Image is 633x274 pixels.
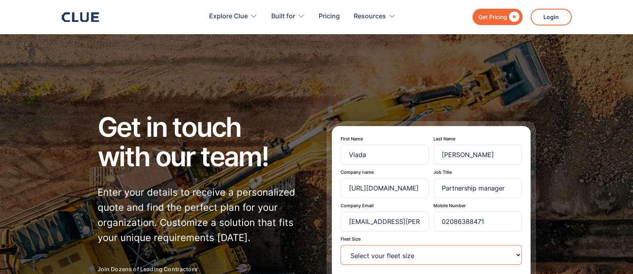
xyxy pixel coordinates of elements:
[98,185,307,245] p: Enter your details to receive a personalized quote and find the perfect plan for your organizatio...
[341,178,429,198] input: US Contractor Inc.
[271,4,305,29] div: Built for
[341,145,429,165] input: Ben
[433,212,522,231] input: (123)-456-7890
[433,136,522,142] label: Last Name
[271,4,295,29] div: Built for
[472,9,523,25] a: Get Pricing
[341,212,429,231] input: benholt@usa.com
[98,112,307,171] h1: Get in touch with our team!
[433,178,522,198] input: CEO
[354,4,396,29] div: Resources
[478,12,507,22] div: Get Pricing
[341,236,522,242] label: Fleet Size
[433,169,522,175] label: Job Title
[507,12,519,22] div: 
[341,169,429,175] label: Company name
[354,4,386,29] div: Resources
[98,265,307,273] h2: Join Dozens of Leading Contractors
[209,4,257,29] div: Explore Clue
[433,203,522,208] label: Mobile Number
[531,9,572,25] a: Login
[341,136,429,142] label: First Name
[209,4,248,29] div: Explore Clue
[433,145,522,165] input: Holt
[319,4,340,29] a: Pricing
[341,203,429,208] label: Company Email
